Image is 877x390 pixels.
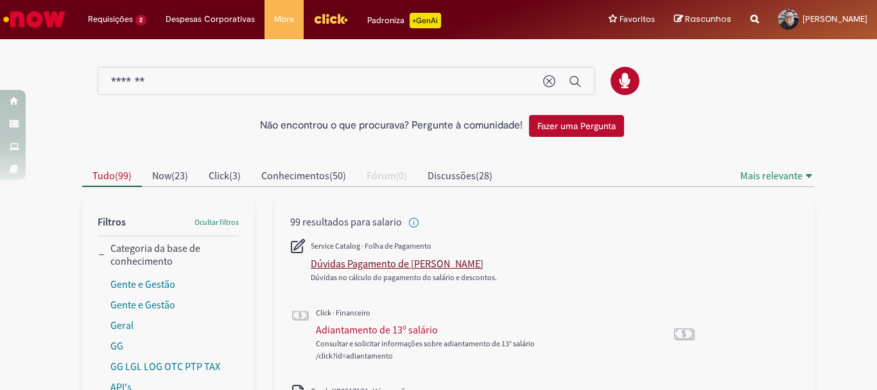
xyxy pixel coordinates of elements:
button: Fazer uma Pergunta [529,115,624,137]
a: Rascunhos [674,13,731,26]
h2: Não encontrou o que procurava? Pergunte à comunidade! [260,120,523,132]
span: 2 [135,15,146,26]
img: ServiceNow [1,6,67,32]
span: More [274,13,294,26]
p: +GenAi [410,13,441,28]
span: Despesas Corporativas [166,13,255,26]
div: Padroniza [367,13,441,28]
span: Favoritos [620,13,655,26]
img: click_logo_yellow_360x200.png [313,9,348,28]
span: Rascunhos [685,13,731,25]
span: [PERSON_NAME] [803,13,867,24]
span: Requisições [88,13,133,26]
